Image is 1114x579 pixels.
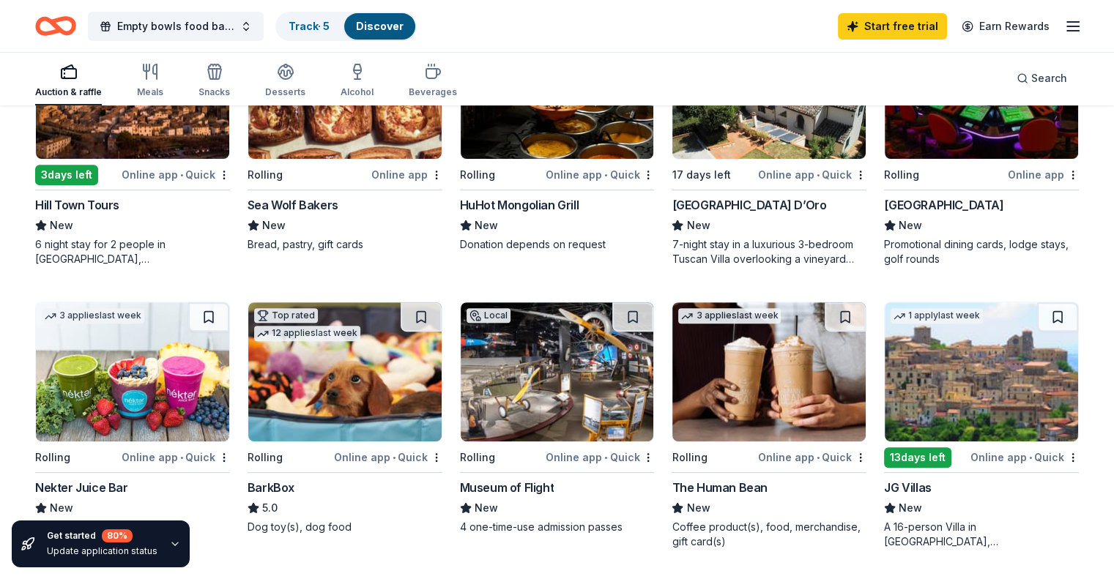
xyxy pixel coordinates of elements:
[35,9,76,43] a: Home
[672,302,866,549] a: Image for The Human Bean3 applieslast weekRollingOnline app•QuickThe Human BeanNewCoffee product(...
[475,217,498,234] span: New
[672,479,767,496] div: The Human Bean
[265,86,305,98] div: Desserts
[899,499,922,517] span: New
[265,57,305,105] button: Desserts
[393,452,396,463] span: •
[35,19,230,266] a: Image for Hill Town Tours 4 applieslast week3days leftOnline app•QuickHill Town ToursNew6 night s...
[460,237,655,252] div: Donation depends on request
[248,479,294,496] div: BarkBox
[884,19,1079,266] a: Image for Swinomish Casino & Lodge LocalRollingOnline app[GEOGRAPHIC_DATA]NewPromotional dining c...
[1008,165,1079,184] div: Online app
[198,57,230,105] button: Snacks
[885,302,1078,441] img: Image for JG Villas
[546,165,654,184] div: Online app Quick
[1031,70,1067,87] span: Search
[275,12,417,41] button: Track· 5Discover
[47,545,157,557] div: Update application status
[460,520,655,534] div: 4 one-time-use admission passes
[47,529,157,542] div: Get started
[758,165,866,184] div: Online app Quick
[467,308,510,323] div: Local
[341,86,374,98] div: Alcohol
[1029,452,1032,463] span: •
[546,448,654,466] div: Online app Quick
[884,520,1079,549] div: A 16-person Villa in [GEOGRAPHIC_DATA], [GEOGRAPHIC_DATA], [GEOGRAPHIC_DATA] for 7days/6nights (R...
[180,169,183,181] span: •
[88,12,264,41] button: Empty bowls food bank gala
[899,217,922,234] span: New
[35,449,70,466] div: Rolling
[817,452,820,463] span: •
[686,217,710,234] span: New
[758,448,866,466] div: Online app Quick
[884,479,931,496] div: JG Villas
[137,57,163,105] button: Meals
[35,57,102,105] button: Auction & raffle
[475,499,498,517] span: New
[884,166,919,184] div: Rolling
[461,302,654,441] img: Image for Museum of Flight
[838,13,947,40] a: Start free trial
[460,449,495,466] div: Rolling
[248,19,442,252] a: Image for Sea Wolf BakersLocalRollingOnline appSea Wolf BakersNewBread, pastry, gift cards
[35,302,230,534] a: Image for Nekter Juice Bar3 applieslast weekRollingOnline app•QuickNekter Juice BarNewDonation de...
[672,19,866,266] a: Image for Villa Sogni D’Oro10 applieslast week17 days leftOnline app•Quick[GEOGRAPHIC_DATA] D’Oro...
[254,326,360,341] div: 12 applies last week
[686,499,710,517] span: New
[970,448,1079,466] div: Online app Quick
[371,165,442,184] div: Online app
[460,19,655,252] a: Image for HuHot Mongolian Grill1 applylast weekRollingOnline app•QuickHuHot Mongolian GrillNewDon...
[672,520,866,549] div: Coffee product(s), food, merchandise, gift card(s)
[254,308,318,323] div: Top rated
[137,86,163,98] div: Meals
[817,169,820,181] span: •
[460,196,579,214] div: HuHot Mongolian Grill
[884,237,1079,266] div: Promotional dining cards, lodge stays, golf rounds
[248,302,442,441] img: Image for BarkBox
[248,196,338,214] div: Sea Wolf Bakers
[409,86,457,98] div: Beverages
[102,529,133,542] div: 80 %
[262,217,286,234] span: New
[35,86,102,98] div: Auction & raffle
[35,196,119,214] div: Hill Town Tours
[604,169,607,181] span: •
[672,196,826,214] div: [GEOGRAPHIC_DATA] D’Oro
[35,165,98,185] div: 3 days left
[180,452,183,463] span: •
[953,13,1058,40] a: Earn Rewards
[50,217,73,234] span: New
[460,479,554,496] div: Museum of Flight
[35,237,230,266] div: 6 night stay for 2 people in [GEOGRAPHIC_DATA], [GEOGRAPHIC_DATA]
[891,308,983,324] div: 1 apply last week
[289,20,330,32] a: Track· 5
[117,18,234,35] span: Empty bowls food bank gala
[409,57,457,105] button: Beverages
[248,237,442,252] div: Bread, pastry, gift cards
[460,302,655,534] a: Image for Museum of FlightLocalRollingOnline app•QuickMuseum of FlightNew4 one-time-use admission...
[36,302,229,441] img: Image for Nekter Juice Bar
[672,237,866,266] div: 7-night stay in a luxurious 3-bedroom Tuscan Villa overlooking a vineyard and the ancient walled ...
[884,447,951,468] div: 13 days left
[248,449,283,466] div: Rolling
[604,452,607,463] span: •
[356,20,404,32] a: Discover
[122,165,230,184] div: Online app Quick
[248,302,442,534] a: Image for BarkBoxTop rated12 applieslast weekRollingOnline app•QuickBarkBox5.0Dog toy(s), dog food
[672,302,866,441] img: Image for The Human Bean
[678,308,781,324] div: 3 applies last week
[1005,64,1079,93] button: Search
[198,86,230,98] div: Snacks
[50,499,73,517] span: New
[42,308,144,324] div: 3 applies last week
[248,166,283,184] div: Rolling
[334,448,442,466] div: Online app Quick
[122,448,230,466] div: Online app Quick
[884,196,1003,214] div: [GEOGRAPHIC_DATA]
[262,499,278,517] span: 5.0
[460,166,495,184] div: Rolling
[35,479,128,496] div: Nekter Juice Bar
[248,520,442,534] div: Dog toy(s), dog food
[341,57,374,105] button: Alcohol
